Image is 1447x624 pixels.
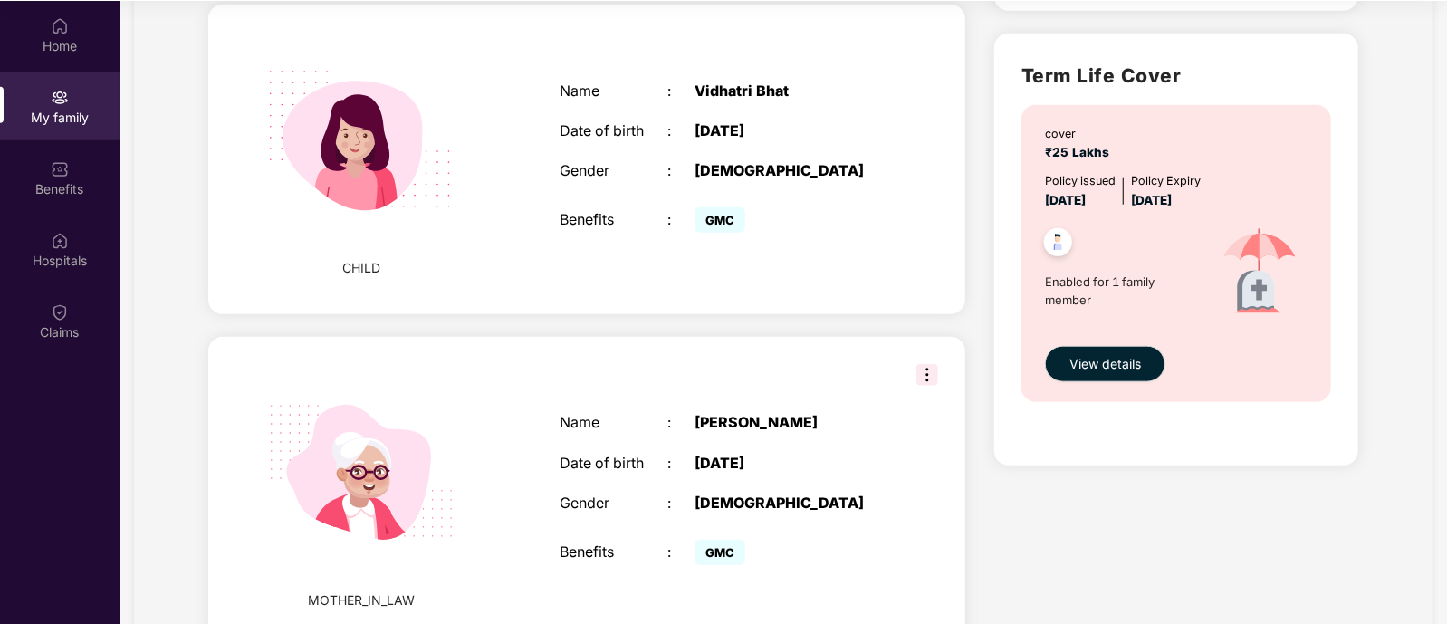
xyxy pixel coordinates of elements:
[560,455,667,472] div: Date of birth
[1045,346,1165,382] button: View details
[668,494,695,512] div: :
[1045,145,1116,159] span: ₹25 Lakhs
[695,162,884,179] div: [DEMOGRAPHIC_DATA]
[560,162,667,179] div: Gender
[51,89,69,107] img: svg+xml;base64,PHN2ZyB3aWR0aD0iMjAiIGhlaWdodD0iMjAiIHZpZXdCb3g9IjAgMCAyMCAyMCIgZmlsbD0ibm9uZSIgeG...
[668,414,695,431] div: :
[1045,193,1086,207] span: [DATE]
[668,162,695,179] div: :
[1131,172,1201,190] div: Policy Expiry
[1036,223,1080,267] img: svg+xml;base64,PHN2ZyB4bWxucz0iaHR0cDovL3d3dy53My5vcmcvMjAwMC9zdmciIHdpZHRoPSI0OC45NDMiIGhlaWdodD...
[51,303,69,322] img: svg+xml;base64,PHN2ZyBpZD0iQ2xhaW0iIHhtbG5zPSJodHRwOi8vd3d3LnczLm9yZy8yMDAwL3N2ZyIgd2lkdGg9IjIwIi...
[1069,354,1141,374] span: View details
[51,160,69,178] img: svg+xml;base64,PHN2ZyBpZD0iQmVuZWZpdHMiIHhtbG5zPSJodHRwOi8vd3d3LnczLm9yZy8yMDAwL3N2ZyIgd2lkdGg9Ij...
[695,455,884,472] div: [DATE]
[916,364,938,386] img: svg+xml;base64,PHN2ZyB3aWR0aD0iMzIiIGhlaWdodD0iMzIiIHZpZXdCb3g9IjAgMCAzMiAzMiIgZmlsbD0ibm9uZSIgeG...
[560,414,667,431] div: Name
[308,590,415,610] span: MOTHER_IN_LAW
[244,355,479,590] img: svg+xml;base64,PHN2ZyB4bWxucz0iaHR0cDovL3d3dy53My5vcmcvMjAwMC9zdmciIHdpZHRoPSIyMjQiIGhlaWdodD0iMT...
[668,211,695,228] div: :
[1045,273,1201,310] span: Enabled for 1 family member
[668,543,695,561] div: :
[695,540,745,565] span: GMC
[560,211,667,228] div: Benefits
[560,82,667,100] div: Name
[560,494,667,512] div: Gender
[695,207,745,233] span: GMC
[1045,125,1116,143] div: cover
[668,82,695,100] div: :
[1201,210,1318,337] img: icon
[695,414,884,431] div: [PERSON_NAME]
[668,122,695,139] div: :
[695,82,884,100] div: Vidhatri Bhat
[51,232,69,250] img: svg+xml;base64,PHN2ZyBpZD0iSG9zcGl0YWxzIiB4bWxucz0iaHR0cDovL3d3dy53My5vcmcvMjAwMC9zdmciIHdpZHRoPS...
[1131,193,1172,207] span: [DATE]
[695,494,884,512] div: [DEMOGRAPHIC_DATA]
[51,17,69,35] img: svg+xml;base64,PHN2ZyBpZD0iSG9tZSIgeG1sbnM9Imh0dHA6Ly93d3cudzMub3JnLzIwMDAvc3ZnIiB3aWR0aD0iMjAiIG...
[668,455,695,472] div: :
[244,23,479,258] img: svg+xml;base64,PHN2ZyB4bWxucz0iaHR0cDovL3d3dy53My5vcmcvMjAwMC9zdmciIHdpZHRoPSIyMjQiIGhlaWdodD0iMT...
[560,122,667,139] div: Date of birth
[560,543,667,561] div: Benefits
[1021,61,1331,91] h2: Term Life Cover
[1045,172,1116,190] div: Policy issued
[695,122,884,139] div: [DATE]
[342,258,380,278] span: CHILD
